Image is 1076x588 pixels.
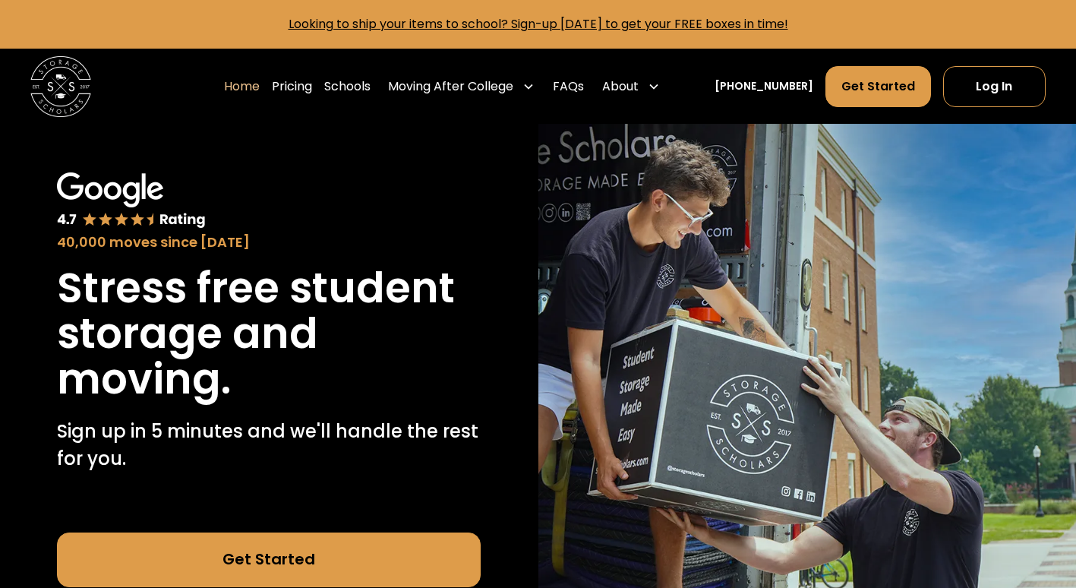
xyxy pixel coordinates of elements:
[553,65,584,108] a: FAQs
[224,65,260,108] a: Home
[272,65,312,108] a: Pricing
[715,78,813,94] a: [PHONE_NUMBER]
[943,66,1046,107] a: Log In
[602,77,639,96] div: About
[57,418,481,473] p: Sign up in 5 minutes and we'll handle the rest for you.
[30,56,91,117] img: Storage Scholars main logo
[289,15,788,33] a: Looking to ship your items to school? Sign-up [DATE] to get your FREE boxes in time!
[324,65,371,108] a: Schools
[57,232,481,253] div: 40,000 moves since [DATE]
[57,265,481,403] h1: Stress free student storage and moving.
[57,172,205,229] img: Google 4.7 star rating
[382,65,541,108] div: Moving After College
[388,77,513,96] div: Moving After College
[57,533,481,587] a: Get Started
[596,65,666,108] div: About
[825,66,931,107] a: Get Started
